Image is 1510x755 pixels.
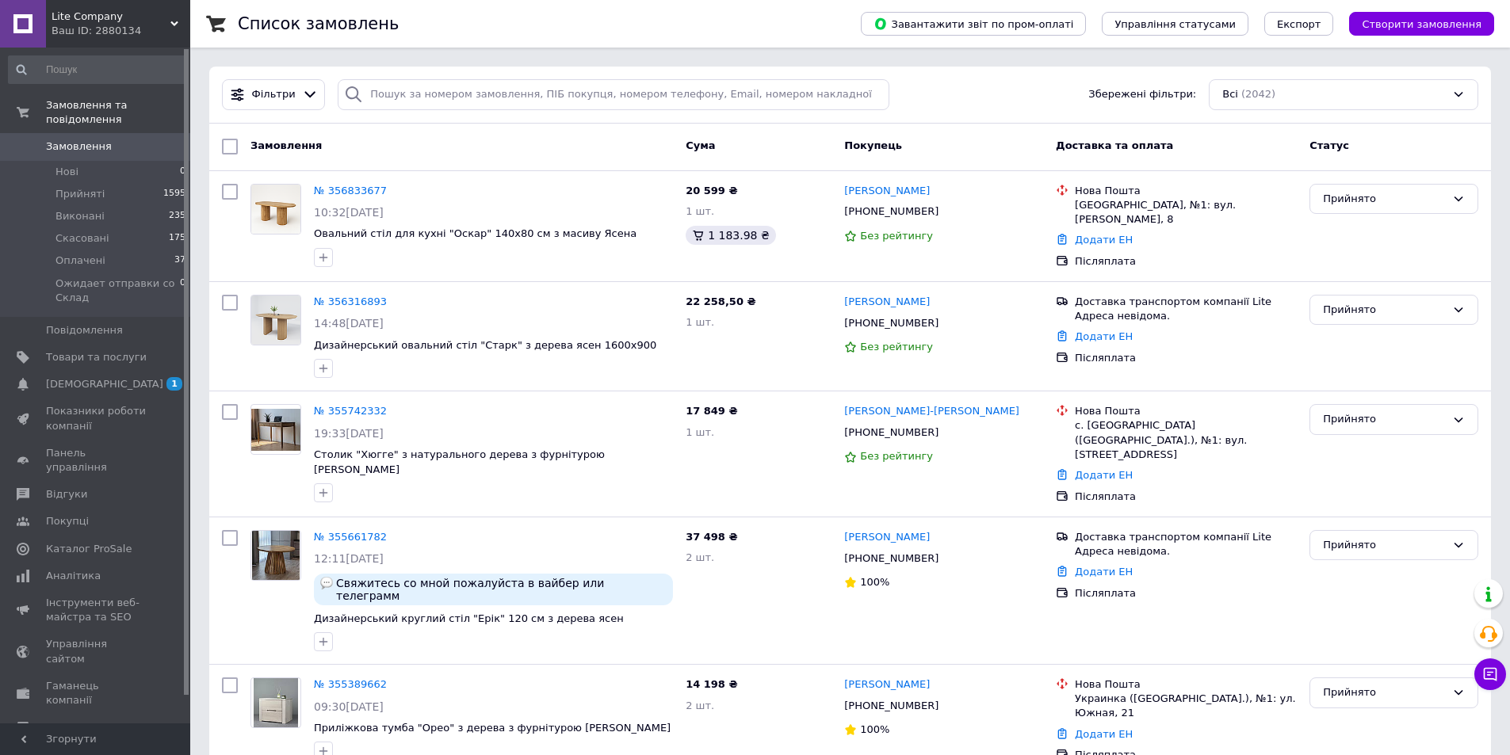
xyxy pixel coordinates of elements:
[250,139,322,151] span: Замовлення
[55,209,105,223] span: Виконані
[55,276,180,305] span: Ожидает отправки со Склад
[46,569,101,583] span: Аналітика
[1323,411,1446,428] div: Прийнято
[686,139,715,151] span: Cума
[314,722,671,734] span: Приліжкова тумба "Орео" з дерева з фурнітурою [PERSON_NAME]
[314,206,384,219] span: 10:32[DATE]
[1333,17,1494,29] a: Створити замовлення
[686,551,714,563] span: 2 шт.
[1075,586,1297,601] div: Післяплата
[46,98,190,127] span: Замовлення та повідомлення
[314,339,656,351] a: Дизайнерський овальний стіл "Старк" з дерева ясен 1600х900
[844,295,930,310] a: [PERSON_NAME]
[841,696,942,716] div: [PHONE_NUMBER]
[46,487,87,501] span: Відгуки
[252,531,300,580] img: Фото товару
[686,205,714,217] span: 1 шт.
[686,678,737,690] span: 14 198 ₴
[1362,18,1481,30] span: Створити замовлення
[314,185,387,196] a: № 356833677
[841,201,942,222] div: [PHONE_NUMBER]
[174,254,185,268] span: 37
[686,226,776,245] div: 1 183.98 ₴
[844,139,902,151] span: Покупець
[841,422,942,443] div: [PHONE_NUMBER]
[1075,544,1297,559] div: Адреса невідома.
[1075,254,1297,269] div: Післяплата
[251,296,300,345] img: Фото товару
[166,377,182,391] span: 1
[860,230,933,242] span: Без рейтингу
[860,341,933,353] span: Без рейтингу
[1075,330,1133,342] a: Додати ЕН
[169,209,185,223] span: 235
[251,185,300,234] img: Фото товару
[46,446,147,475] span: Панель управління
[860,576,889,588] span: 100%
[861,12,1086,36] button: Завантажити звіт по пром-оплаті
[314,227,636,239] a: Овальний стіл для кухні "Оскар" 140х80 см з масиву Ясена
[314,427,384,440] span: 19:33[DATE]
[1075,469,1133,481] a: Додати ЕН
[1323,302,1446,318] div: Прийнято
[250,184,301,235] a: Фото товару
[686,316,714,328] span: 1 шт.
[686,405,737,417] span: 17 849 ₴
[841,548,942,569] div: [PHONE_NUMBER]
[1075,728,1133,740] a: Додати ЕН
[1075,351,1297,365] div: Післяплата
[46,542,132,556] span: Каталог ProSale
[250,404,301,455] a: Фото товару
[1222,87,1238,102] span: Всі
[686,700,714,711] span: 2 шт.
[180,165,185,179] span: 0
[314,317,384,330] span: 14:48[DATE]
[686,531,737,543] span: 37 498 ₴
[52,10,170,24] span: Lite Company
[686,185,737,196] span: 20 599 ₴
[46,514,89,528] span: Покупці
[52,24,190,38] div: Ваш ID: 2880134
[250,530,301,581] a: Фото товару
[1075,566,1133,578] a: Додати ЕН
[1241,88,1275,100] span: (2042)
[1323,684,1446,701] div: Прийнято
[1075,198,1297,227] div: [GEOGRAPHIC_DATA], №1: вул. [PERSON_NAME], 8
[55,231,109,246] span: Скасовані
[1474,658,1506,690] button: Чат з покупцем
[169,231,185,246] span: 175
[314,700,384,713] span: 09:30[DATE]
[1349,12,1494,36] button: Створити замовлення
[686,426,714,438] span: 1 шт.
[46,323,123,337] span: Повідомлення
[1264,12,1334,36] button: Експорт
[1075,234,1133,246] a: Додати ЕН
[1075,418,1297,462] div: с. [GEOGRAPHIC_DATA] ([GEOGRAPHIC_DATA].), №1: вул. [STREET_ADDRESS]
[314,405,387,417] a: № 355742332
[46,139,112,154] span: Замовлення
[1075,295,1297,309] div: Доставка транспортом компанії Lite
[46,720,86,734] span: Маркет
[55,254,105,268] span: Оплачені
[860,450,933,462] span: Без рейтингу
[1114,18,1236,30] span: Управління статусами
[1075,530,1297,544] div: Доставка транспортом компанії Lite
[55,187,105,201] span: Прийняті
[1075,692,1297,720] div: Украинка ([GEOGRAPHIC_DATA].), №1: ул. Южная, 21
[46,350,147,364] span: Товари та послуги
[1088,87,1196,102] span: Збережені фільтри:
[1309,139,1349,151] span: Статус
[844,530,930,545] a: [PERSON_NAME]
[314,448,605,475] a: Столик "Хюгге" з натурального дерева з фурнітурою [PERSON_NAME]
[686,296,755,307] span: 22 258,50 ₴
[254,678,297,727] img: Фото товару
[338,79,889,110] input: Пошук за номером замовлення, ПІБ покупця, номером телефону, Email, номером накладної
[314,612,624,624] a: Дизайнерський круглий стіл "Ерік" 120 см з дерева ясен
[252,87,296,102] span: Фільтри
[250,677,301,728] a: Фото товару
[163,187,185,201] span: 1595
[55,165,78,179] span: Нові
